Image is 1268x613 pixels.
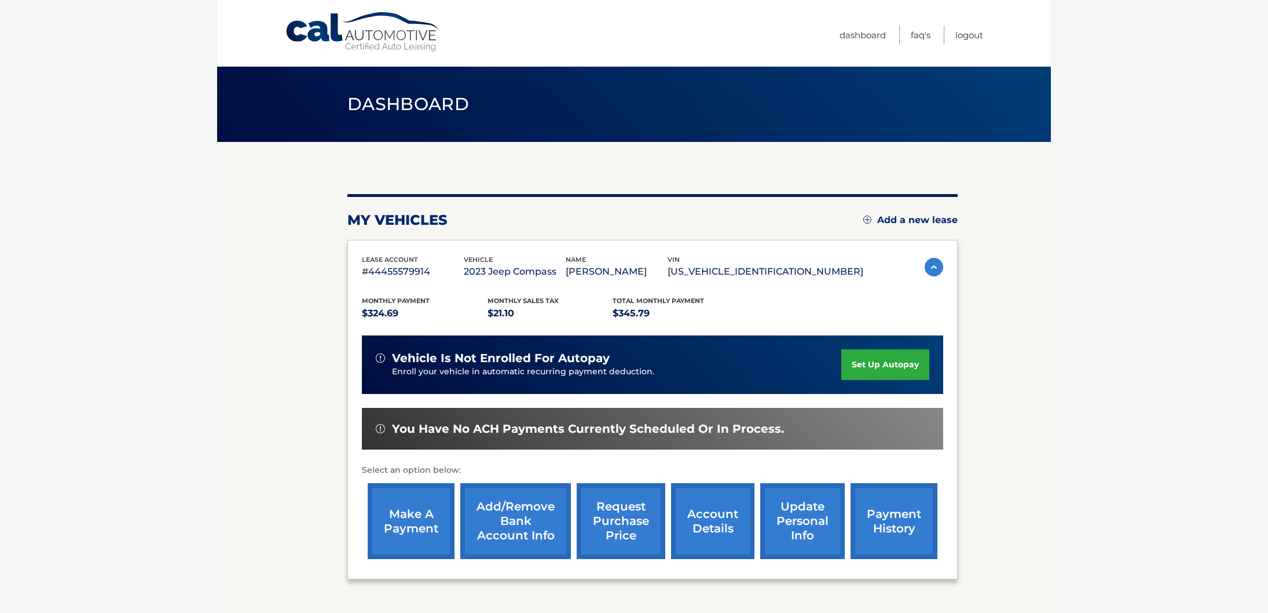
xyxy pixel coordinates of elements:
p: Select an option below: [362,464,943,477]
span: vehicle [464,256,493,264]
a: Logout [955,25,983,45]
span: Monthly Payment [362,297,430,305]
img: accordion-active.svg [925,258,943,276]
a: Dashboard [840,25,886,45]
a: make a payment [368,483,455,559]
span: Dashboard [347,93,469,115]
p: 2023 Jeep Compass [464,264,566,280]
p: [US_VEHICLE_IDENTIFICATION_NUMBER] [668,264,863,280]
span: Monthly sales Tax [488,297,559,305]
img: alert-white.svg [376,424,385,433]
span: lease account [362,256,418,264]
a: set up autopay [841,349,929,380]
span: vin [668,256,680,264]
a: request purchase price [577,483,665,559]
a: Add/Remove bank account info [460,483,571,559]
p: Enroll your vehicle in automatic recurring payment deduction. [392,366,841,378]
a: payment history [851,483,937,559]
span: Total Monthly Payment [613,297,704,305]
a: FAQ's [911,25,930,45]
span: You have no ACH payments currently scheduled or in process. [392,422,784,436]
h2: my vehicles [347,211,448,229]
a: update personal info [760,483,845,559]
span: vehicle is not enrolled for autopay [392,351,610,366]
p: $324.69 [362,305,488,322]
a: account details [671,483,754,559]
p: [PERSON_NAME] [566,264,668,280]
img: alert-white.svg [376,353,385,363]
span: name [566,256,586,264]
a: Add a new lease [863,214,958,226]
p: $21.10 [488,305,613,322]
a: Cal Automotive [285,12,441,53]
p: $345.79 [613,305,738,322]
p: #44455579914 [362,264,464,280]
img: add.svg [863,216,871,224]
